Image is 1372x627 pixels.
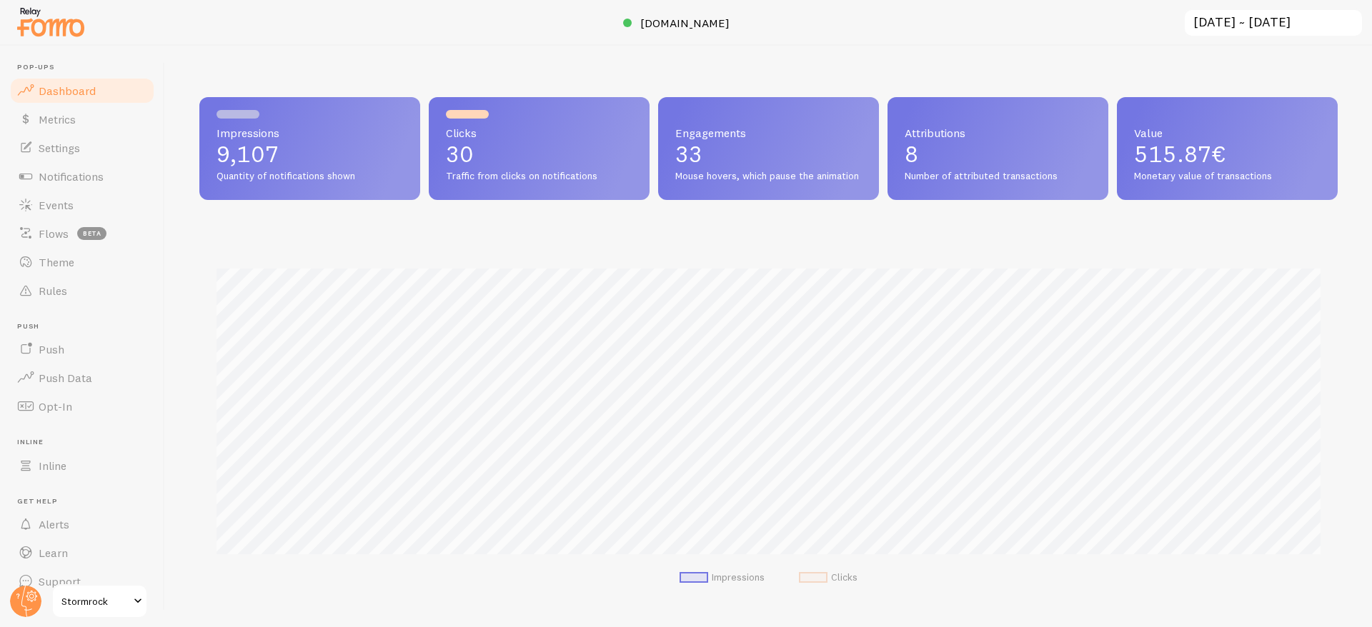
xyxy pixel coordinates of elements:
[9,76,156,105] a: Dashboard
[39,342,64,356] span: Push
[17,438,156,447] span: Inline
[446,170,632,183] span: Traffic from clicks on notifications
[39,141,80,155] span: Settings
[9,105,156,134] a: Metrics
[15,4,86,40] img: fomo-relay-logo-orange.svg
[39,546,68,560] span: Learn
[9,392,156,421] a: Opt-In
[39,399,72,413] span: Opt-In
[39,112,76,126] span: Metrics
[9,219,156,248] a: Flows beta
[39,255,74,269] span: Theme
[1134,170,1321,183] span: Monetary value of transactions
[446,143,632,166] p: 30
[61,593,129,610] span: Stormrock
[39,574,81,588] span: Support
[9,363,156,392] a: Push Data
[9,162,156,191] a: Notifications
[1134,127,1321,139] span: Value
[39,458,66,473] span: Inline
[9,276,156,305] a: Rules
[9,451,156,480] a: Inline
[17,497,156,506] span: Get Help
[905,143,1091,166] p: 8
[9,567,156,596] a: Support
[446,127,632,139] span: Clicks
[9,538,156,567] a: Learn
[675,170,862,183] span: Mouse hovers, which pause the animation
[1134,140,1226,168] span: 515.87€
[39,84,96,98] span: Dashboard
[77,227,106,240] span: beta
[905,127,1091,139] span: Attributions
[39,198,74,212] span: Events
[217,143,403,166] p: 9,107
[799,571,857,584] li: Clicks
[9,191,156,219] a: Events
[17,322,156,331] span: Push
[675,143,862,166] p: 33
[9,510,156,538] a: Alerts
[17,63,156,72] span: Pop-ups
[51,584,148,618] a: Stormrock
[905,170,1091,183] span: Number of attributed transactions
[217,170,403,183] span: Quantity of notifications shown
[39,284,67,298] span: Rules
[39,371,92,385] span: Push Data
[9,335,156,363] a: Push
[39,226,69,241] span: Flows
[9,134,156,162] a: Settings
[217,127,403,139] span: Impressions
[675,127,862,139] span: Engagements
[680,571,765,584] li: Impressions
[39,169,104,184] span: Notifications
[39,517,69,531] span: Alerts
[9,248,156,276] a: Theme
